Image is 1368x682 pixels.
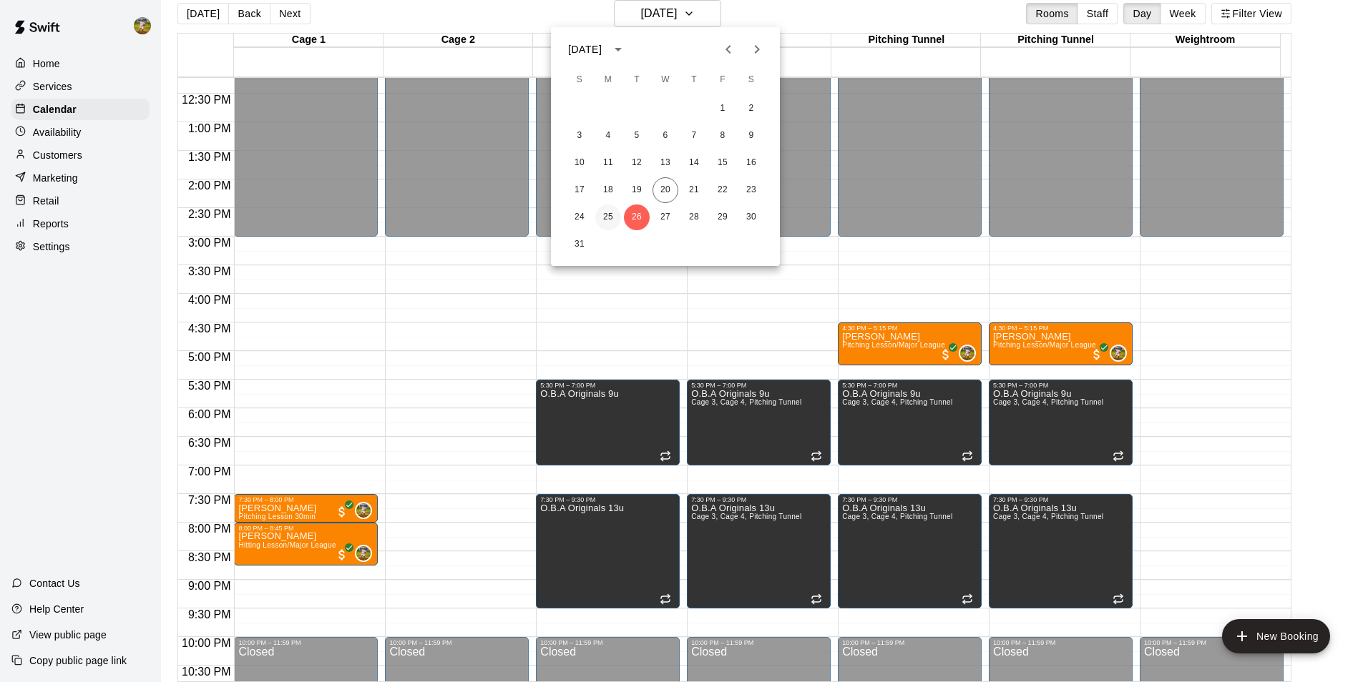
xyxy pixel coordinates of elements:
button: 6 [653,123,678,149]
button: 23 [738,177,764,203]
button: 31 [567,232,592,257]
span: Monday [595,66,621,94]
button: 29 [710,204,736,230]
button: 10 [567,150,592,176]
button: 16 [738,150,764,176]
button: 25 [595,204,621,230]
div: [DATE] [568,42,602,57]
button: 5 [624,123,650,149]
span: Thursday [681,66,707,94]
button: calendar view is open, switch to year view [606,37,630,61]
button: 27 [653,204,678,230]
button: 2 [738,96,764,122]
button: 7 [681,123,707,149]
span: Sunday [567,66,592,94]
button: 21 [681,177,707,203]
button: 11 [595,150,621,176]
button: Next month [743,35,771,64]
button: 15 [710,150,736,176]
button: 4 [595,123,621,149]
button: 19 [624,177,650,203]
span: Wednesday [653,66,678,94]
button: 26 [624,204,650,230]
button: 14 [681,150,707,176]
button: 28 [681,204,707,230]
span: Saturday [738,66,764,94]
button: 13 [653,150,678,176]
button: 1 [710,96,736,122]
span: Tuesday [624,66,650,94]
button: 8 [710,123,736,149]
button: 3 [567,123,592,149]
button: 9 [738,123,764,149]
button: 17 [567,177,592,203]
button: 20 [653,177,678,203]
button: 22 [710,177,736,203]
button: Previous month [714,35,743,64]
button: 12 [624,150,650,176]
button: 30 [738,204,764,230]
button: 18 [595,177,621,203]
span: Friday [710,66,736,94]
button: 24 [567,204,592,230]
